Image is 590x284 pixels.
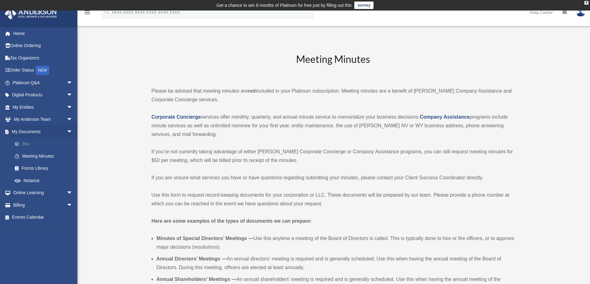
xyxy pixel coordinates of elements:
a: My Anderson Teamarrow_drop_down [4,113,82,126]
b: Annual Shareholders’ Meetings — [156,277,237,282]
img: User Pic [576,8,585,17]
i: menu [84,9,91,16]
p: Please be advised that meeting minutes are included in your Platinum subscription. Meeting minute... [151,87,514,104]
div: Get a chance to win 6 months of Platinum for free just by filling out this [216,2,352,9]
a: My Documentsarrow_drop_down [4,125,82,138]
span: arrow_drop_down [67,113,79,126]
span: arrow_drop_down [67,125,79,138]
strong: Here are some examples of the types of documents we can prepare: [151,218,312,224]
p: If you are unsure what services you have or have questions regarding submitting your minutes, ple... [151,173,514,182]
a: Tax Organizers [4,52,82,64]
p: If you’re not currently taking advantage of either [PERSON_NAME] Corporate Concierge or Company A... [151,147,514,165]
span: arrow_drop_down [67,199,79,212]
span: arrow_drop_down [67,187,79,199]
a: Order StatusNEW [4,64,82,77]
span: arrow_drop_down [67,89,79,102]
b: Annual Directors’ Meetings — [156,256,227,261]
a: Billingarrow_drop_down [4,199,82,211]
div: close [584,1,588,5]
a: Meeting Minutes [9,150,79,162]
strong: not [248,88,256,94]
a: Home [4,27,82,40]
p: services offer monthly, quarterly, and annual minute service to memorialize your business decisio... [151,113,514,139]
a: Company Assistance [420,114,470,120]
em: resolutions [194,244,218,250]
a: Digital Productsarrow_drop_down [4,89,82,101]
a: Forms Library [9,162,82,175]
a: Platinum Q&Aarrow_drop_down [4,76,82,89]
b: Minutes of Special Directors’ Meetings — [156,236,253,241]
a: survey [354,2,374,9]
a: Events Calendar [4,211,82,224]
img: Anderson Advisors Platinum Portal [3,7,59,20]
i: search [103,8,110,15]
div: NEW [36,66,49,75]
a: My Entitiesarrow_drop_down [4,101,82,113]
a: Box [9,138,82,150]
p: Use this form to request record-keeping documents for your corporation or LLC. These documents wi... [151,191,514,208]
a: Online Learningarrow_drop_down [4,187,82,199]
a: Corporate Concierge [151,114,201,120]
a: Online Ordering [4,40,82,52]
a: menu [84,11,91,16]
h2: Meeting Minutes [151,52,514,78]
li: An annual directors’ meeting is required and is generally scheduled. Use this when having the ann... [156,255,514,272]
span: arrow_drop_down [67,76,79,89]
li: Use this anytime a meeting of the Board of Directors is called. This is typically done to hire or... [156,234,514,251]
span: arrow_drop_down [67,101,79,114]
a: Notarize [9,174,82,187]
